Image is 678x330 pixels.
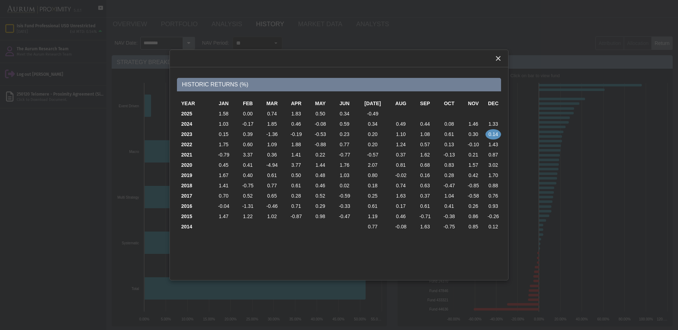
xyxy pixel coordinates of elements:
td: -0.71 [413,211,437,222]
td: 0.46 [308,181,332,191]
td: 0.52 [308,191,332,201]
td: 0.28 [437,170,461,181]
td: 1.83 [284,109,308,119]
td: -0.85 [461,181,485,191]
td: 0.37 [389,150,413,160]
td: 1.88 [284,140,308,150]
div: Close [492,52,505,65]
td: -0.88 [308,140,332,150]
td: 0.77 [260,181,284,191]
td: 0.74 [260,109,284,119]
td: 1.41 [212,181,236,191]
td: -0.17 [236,119,260,129]
td: 0.41 [236,160,260,170]
td: 0.16 [413,170,437,181]
td: 0.26 [461,201,485,211]
th: 2016 [177,201,212,211]
td: -0.02 [389,170,413,181]
td: 3.77 [284,160,308,170]
td: 1.19 [357,211,389,222]
td: -0.75 [236,181,260,191]
td: 0.12 [485,222,501,232]
th: 2025 [177,109,212,119]
td: -0.10 [461,140,485,150]
td: 0.61 [284,181,308,191]
td: 0.87 [485,150,501,160]
th: MAR [260,98,284,109]
th: [DATE] [357,98,389,109]
th: 2020 [177,160,212,170]
th: DEC [485,98,501,109]
th: 2018 [177,181,212,191]
td: 0.74 [389,181,413,191]
td: 1.22 [236,211,260,222]
td: -1.36 [260,129,284,140]
td: -0.53 [308,129,332,140]
td: 0.34 [333,109,357,119]
td: 0.59 [333,119,357,129]
div: HISTORIC RETURNS (%) [177,78,501,91]
td: -0.58 [461,191,485,201]
td: 0.70 [212,191,236,201]
td: 0.25 [357,191,389,201]
th: 2019 [177,170,212,181]
td: 0.23 [333,129,357,140]
th: NOV [461,98,485,109]
td: 1.41 [284,150,308,160]
td: 0.46 [389,211,413,222]
td: 1.47 [212,211,236,222]
td: 1.08 [413,129,437,140]
td: 0.39 [236,129,260,140]
td: 0.77 [357,222,389,232]
td: 0.15 [212,129,236,140]
th: JUN [333,98,357,109]
td: 0.57 [413,140,437,150]
td: -0.77 [333,150,357,160]
td: 1.04 [437,191,461,201]
td: 0.61 [437,129,461,140]
td: 0.71 [284,201,308,211]
td: 0.46 [284,119,308,129]
td: -0.26 [485,211,501,222]
td: 1.70 [485,170,501,181]
td: 0.42 [461,170,485,181]
td: 1.63 [413,222,437,232]
td: 0.60 [236,140,260,150]
td: 0.37 [413,191,437,201]
th: 2014 [177,222,212,232]
td: -0.47 [437,181,461,191]
td: 0.29 [308,201,332,211]
td: 0.50 [284,170,308,181]
td: -1.31 [236,201,260,211]
td: 3.37 [236,150,260,160]
td: 0.81 [389,160,413,170]
td: 0.61 [260,170,284,181]
th: YEAR [177,98,212,109]
td: 1.67 [212,170,236,181]
td: 3.02 [485,160,501,170]
td: 0.98 [308,211,332,222]
th: OCT [437,98,461,109]
th: 2024 [177,119,212,129]
td: 0.21 [461,150,485,160]
th: 2022 [177,140,212,150]
td: 0.85 [461,222,485,232]
td: 0.45 [212,160,236,170]
td: 1.44 [308,160,332,170]
td: -0.79 [212,150,236,160]
td: 1.43 [485,140,501,150]
th: 2021 [177,150,212,160]
td: 0.83 [437,160,461,170]
td: 1.46 [461,119,485,129]
td: 1.02 [260,211,284,222]
td: -0.08 [308,119,332,129]
td: 1.24 [389,140,413,150]
td: 0.02 [333,181,357,191]
td: 0.08 [437,119,461,129]
th: FEB [236,98,260,109]
td: 0.34 [357,119,389,129]
td: 0.17 [389,201,413,211]
td: 0.20 [357,129,389,140]
td: -0.59 [333,191,357,201]
td: 0.22 [308,150,332,160]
